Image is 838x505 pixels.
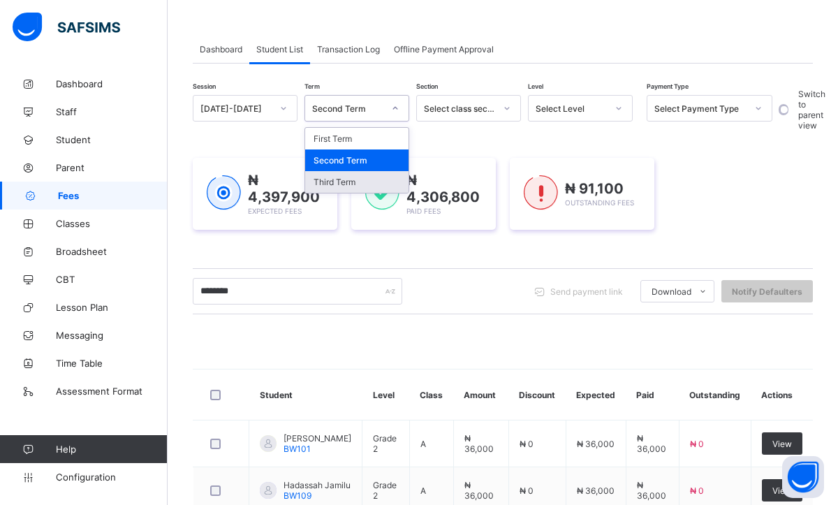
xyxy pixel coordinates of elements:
span: Time Table [56,358,168,369]
span: Lesson Plan [56,302,168,313]
span: ₦ 91,100 [565,180,624,197]
label: Switch to parent view [798,89,825,131]
th: Discount [508,369,566,420]
span: Broadsheet [56,246,168,257]
div: Second Term [305,149,409,171]
span: View [772,439,792,449]
span: ₦ 0 [520,485,534,496]
span: Session [193,82,216,90]
span: [PERSON_NAME] [284,433,351,444]
span: ₦ 36,000 [464,480,494,501]
span: Assessment Format [56,386,168,397]
span: Outstanding Fees [565,198,634,207]
span: ₦ 4,306,800 [406,172,480,205]
div: Select class section [424,103,495,114]
span: Level [528,82,543,90]
span: Parent [56,162,168,173]
img: outstanding-1.146d663e52f09953f639664a84e30106.svg [524,175,558,210]
span: Dashboard [56,78,168,89]
span: ₦ 4,397,900 [248,172,320,205]
span: CBT [56,274,168,285]
span: Send payment link [550,286,623,297]
span: Term [304,82,320,90]
button: Open asap [782,456,824,498]
span: ₦ 36,000 [577,485,615,496]
span: Section [416,82,438,90]
div: Select Payment Type [654,103,747,114]
span: Student List [256,44,303,54]
span: Configuration [56,471,167,483]
span: Staff [56,106,168,117]
span: A [420,485,426,496]
span: ₦ 36,000 [637,480,666,501]
span: ₦ 36,000 [464,433,494,454]
span: ₦ 36,000 [637,433,666,454]
th: Class [409,369,453,420]
span: Grade 2 [373,480,397,501]
span: Paid Fees [406,207,441,215]
span: Grade 2 [373,433,397,454]
th: Student [249,369,362,420]
span: ₦ 36,000 [577,439,615,449]
span: Classes [56,218,168,229]
img: safsims [13,13,120,42]
div: Second Term [312,103,383,114]
span: ₦ 0 [520,439,534,449]
th: Paid [626,369,679,420]
th: Amount [453,369,508,420]
span: Offline Payment Approval [394,44,494,54]
th: Outstanding [679,369,751,420]
span: ₦ 0 [690,485,704,496]
span: Messaging [56,330,168,341]
span: BW101 [284,444,311,454]
div: Third Term [305,171,409,193]
span: Hadassah Jamilu [284,480,351,490]
span: BW109 [284,490,311,501]
span: Student [56,134,168,145]
div: First Term [305,128,409,149]
span: Dashboard [200,44,242,54]
span: Help [56,444,167,455]
th: Expected [566,369,626,420]
span: Expected Fees [248,207,302,215]
span: Download [652,286,691,297]
span: Payment Type [647,82,689,90]
span: Fees [58,190,168,201]
img: expected-1.03dd87d44185fb6c27cc9b2570c10499.svg [207,175,241,210]
th: Level [362,369,410,420]
span: Transaction Log [317,44,380,54]
span: Notify Defaulters [732,286,802,297]
th: Actions [751,369,813,420]
span: ₦ 0 [690,439,704,449]
span: A [420,439,426,449]
div: [DATE]-[DATE] [200,103,272,114]
span: View [772,485,792,496]
div: Select Level [536,103,607,114]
